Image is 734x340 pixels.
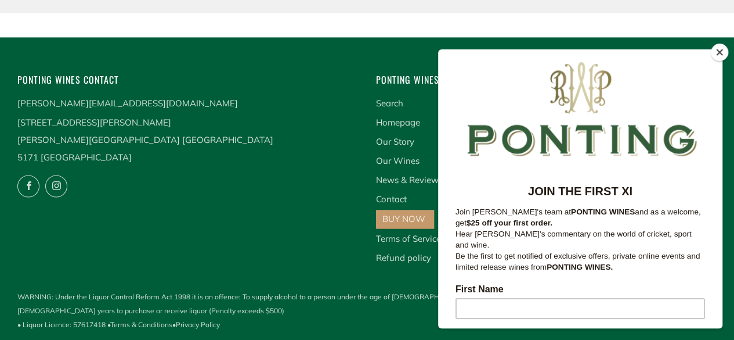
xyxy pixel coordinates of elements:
button: Close [711,44,728,61]
label: First Name [17,235,267,249]
a: Privacy Policy [176,320,220,328]
strong: $25 off your first order. [28,169,114,178]
a: News & Reviews [376,174,443,185]
a: Our Story [376,136,414,147]
a: Refund policy [376,252,431,263]
p: [STREET_ADDRESS][PERSON_NAME] [PERSON_NAME][GEOGRAPHIC_DATA] [GEOGRAPHIC_DATA] 5171 [GEOGRAPHIC_D... [17,114,359,166]
a: Our Wines [376,155,420,166]
h4: Ponting Wines [376,72,717,88]
a: Contact [376,194,407,205]
p: Hear [PERSON_NAME]'s commentary on the world of cricket, sport and wine. [17,179,267,201]
strong: PONTING WINES [133,158,197,167]
span: • Liquor Licence: 57617418 • • [17,317,717,331]
span: WARNING: Under the Liquor Control Reform Act 1998 it is an offence: To supply alcohol to a person... [17,289,717,317]
p: Be the first to get notified of exclusive offers, private online events and limited release wines... [17,201,267,223]
strong: PONTING WINES. [109,213,175,222]
a: BUY NOW [382,213,425,224]
a: Terms of Service [376,233,441,244]
a: Homepage [376,117,420,128]
h4: Ponting Wines Contact [17,72,359,88]
label: Last Name [17,284,267,298]
a: Terms & Conditions [110,320,172,328]
a: Search [376,98,403,109]
p: Join [PERSON_NAME]'s team at and as a welcome, get [17,157,267,179]
strong: JOIN THE FIRST XI [90,135,194,148]
a: [PERSON_NAME][EMAIL_ADDRESS][DOMAIN_NAME] [17,98,238,109]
